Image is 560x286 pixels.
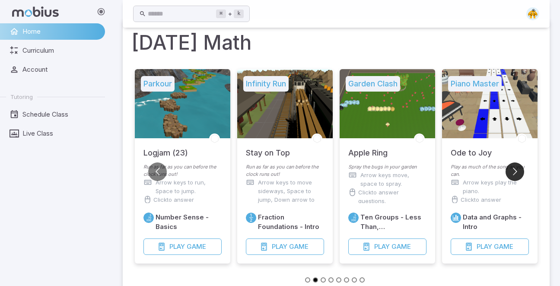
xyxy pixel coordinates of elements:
h5: Garden Clash [346,76,400,92]
h6: Data and Graphs - Intro [463,213,529,232]
button: Go to slide 6 [344,277,349,283]
h5: Piano Master [448,76,502,92]
h5: Stay on Top [246,138,290,159]
h6: Ten Groups - Less Than, [GEOGRAPHIC_DATA] [360,213,426,232]
span: Game [289,242,309,251]
button: PlayGame [348,238,426,255]
button: Go to slide 1 [305,277,310,283]
button: PlayGame [451,238,529,255]
h6: Fraction Foundations - Intro [258,213,324,232]
a: Data/Graphing [451,213,461,223]
span: Play [169,242,185,251]
button: Go to slide 4 [328,277,334,283]
div: + [216,9,244,19]
p: Run as far as you can before the clock runs out! [143,163,222,178]
span: Schedule Class [22,110,99,119]
h6: Number Sense - Basics [156,213,222,232]
a: Fractions/Decimals [246,213,256,223]
a: Place Value [348,213,359,223]
button: PlayGame [143,238,222,255]
p: Arrow keys play the piano. [463,178,529,195]
p: Arrow keys move, space to spray. [360,171,426,188]
h5: Ode to Joy [451,138,492,159]
button: Go to slide 7 [352,277,357,283]
span: Game [494,242,513,251]
button: PlayGame [246,238,324,255]
h5: Apple Ring [348,138,388,159]
p: Click to answer questions. [358,188,426,205]
span: Account [22,65,99,74]
span: Live Class [22,129,99,138]
span: Game [187,242,206,251]
button: Go to slide 2 [313,277,318,283]
h5: Infinity Run [243,76,289,92]
span: Home [22,27,99,36]
button: Go to slide 5 [336,277,341,283]
p: Run as far as you can before the clock runs out! [246,163,324,178]
img: semi-circle.svg [526,7,539,20]
button: Go to previous slide [148,162,167,181]
h5: Logjam (23) [143,138,188,159]
button: Go to slide 8 [360,277,365,283]
p: Click to answer questions. [461,195,529,213]
p: Arrow keys to run, Space to jump. [156,178,222,195]
p: Play as much of the song as you can. [451,163,529,178]
span: Tutoring [10,93,33,101]
span: Play [272,242,287,251]
h1: [DATE] Math [131,28,541,57]
p: Arrow keys to move sideways, Space to jump, Down arrow to duck and roll. [258,178,324,213]
button: Go to slide 3 [321,277,326,283]
button: Go to next slide [506,162,524,181]
p: Click to answer questions. [153,195,222,213]
p: Spray the bugs in your garden [348,163,426,171]
span: Curriculum [22,46,99,55]
a: Place Value [143,213,154,223]
kbd: ⌘ [216,10,226,18]
kbd: k [234,10,244,18]
h5: Parkour [141,76,175,92]
span: Game [391,242,411,251]
span: Play [374,242,390,251]
span: Play [477,242,492,251]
